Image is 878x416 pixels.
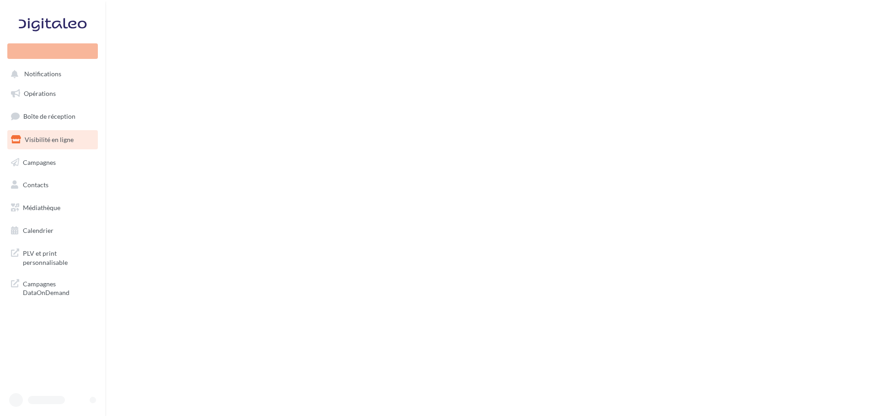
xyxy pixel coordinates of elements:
a: PLV et print personnalisable [5,243,100,270]
a: Visibilité en ligne [5,130,100,149]
a: Contacts [5,175,100,195]
span: Campagnes [23,158,56,166]
a: Campagnes [5,153,100,172]
span: Visibilité en ligne [25,136,74,143]
span: Opérations [24,90,56,97]
span: Campagnes DataOnDemand [23,278,94,297]
a: Médiathèque [5,198,100,217]
a: Calendrier [5,221,100,240]
span: Calendrier [23,226,54,234]
a: Campagnes DataOnDemand [5,274,100,301]
span: Notifications [24,70,61,78]
div: Nouvelle campagne [7,43,98,59]
a: Boîte de réception [5,106,100,126]
a: Opérations [5,84,100,103]
span: Boîte de réception [23,112,75,120]
span: PLV et print personnalisable [23,247,94,267]
span: Contacts [23,181,48,189]
span: Médiathèque [23,204,60,211]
